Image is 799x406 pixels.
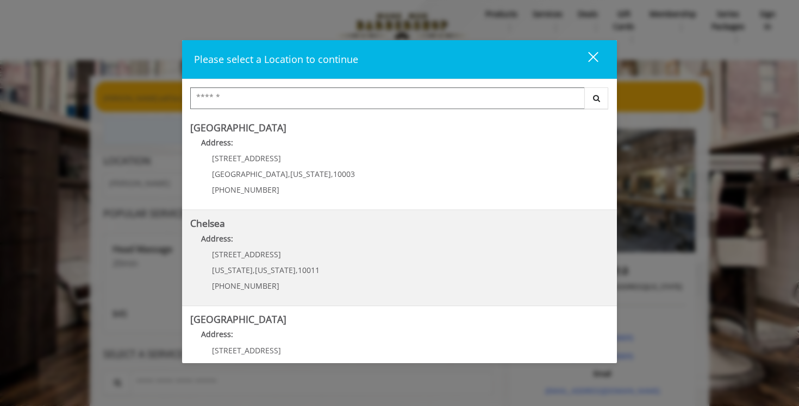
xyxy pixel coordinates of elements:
[568,48,605,71] button: close dialog
[253,265,255,275] span: ,
[333,169,355,179] span: 10003
[298,265,320,275] span: 10011
[190,217,225,230] b: Chelsea
[288,169,290,179] span: ,
[212,169,288,179] span: [GEOGRAPHIC_DATA]
[212,249,281,259] span: [STREET_ADDRESS]
[190,87,585,109] input: Search Center
[212,153,281,163] span: [STREET_ADDRESS]
[201,233,233,244] b: Address:
[331,169,333,179] span: ,
[576,51,597,67] div: close dialog
[290,169,331,179] span: [US_STATE]
[296,265,298,275] span: ,
[212,185,279,195] span: [PHONE_NUMBER]
[212,345,281,356] span: [STREET_ADDRESS]
[212,265,253,275] span: [US_STATE]
[255,265,296,275] span: [US_STATE]
[201,137,233,148] b: Address:
[190,313,286,326] b: [GEOGRAPHIC_DATA]
[590,94,603,102] i: Search button
[212,281,279,291] span: [PHONE_NUMBER]
[190,121,286,134] b: [GEOGRAPHIC_DATA]
[190,87,609,115] div: Center Select
[201,329,233,339] b: Address:
[194,53,358,66] span: Please select a Location to continue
